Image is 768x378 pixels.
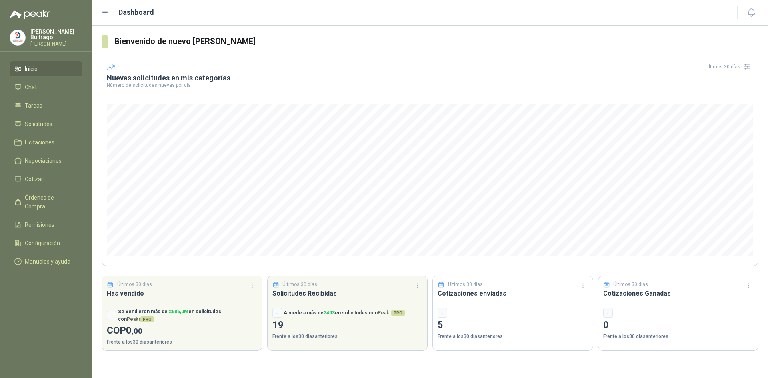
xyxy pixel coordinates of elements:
p: 19 [272,318,423,333]
h3: Cotizaciones Ganadas [603,288,754,298]
p: Accede a más de en solicitudes con [284,309,405,317]
div: - [603,308,613,318]
p: Frente a los 30 días anteriores [272,333,423,340]
p: Número de solicitudes nuevas por día [107,83,753,88]
span: Cotizar [25,175,43,184]
p: Últimos 30 días [117,281,152,288]
div: Últimos 30 días [706,60,753,73]
span: Chat [25,83,37,92]
a: Tareas [10,98,82,113]
span: Negociaciones [25,156,62,165]
h3: Solicitudes Recibidas [272,288,423,298]
span: 2493 [324,310,335,316]
span: Peakr [378,310,405,316]
span: Tareas [25,101,42,110]
a: Configuración [10,236,82,251]
span: ,00 [132,326,142,336]
a: Órdenes de Compra [10,190,82,214]
span: Remisiones [25,220,54,229]
h3: Nuevas solicitudes en mis categorías [107,73,753,83]
a: Manuales y ayuda [10,254,82,269]
a: Solicitudes [10,116,82,132]
h3: Has vendido [107,288,257,298]
a: Negociaciones [10,153,82,168]
h3: Cotizaciones enviadas [438,288,588,298]
p: COP [107,323,257,338]
span: $ 686,0M [169,309,188,314]
span: PRO [140,316,154,322]
p: Últimos 30 días [613,281,648,288]
span: Solicitudes [25,120,52,128]
div: - [438,308,447,318]
span: Manuales y ayuda [25,257,70,266]
h1: Dashboard [118,7,154,18]
div: - [272,308,282,318]
span: Inicio [25,64,38,73]
a: Chat [10,80,82,95]
p: Frente a los 30 días anteriores [603,333,754,340]
p: 5 [438,318,588,333]
h3: Bienvenido de nuevo [PERSON_NAME] [114,35,758,48]
img: Logo peakr [10,10,50,19]
span: 0 [126,325,142,336]
a: Cotizar [10,172,82,187]
p: [PERSON_NAME] Buitrago [30,29,82,40]
span: Licitaciones [25,138,54,147]
span: Peakr [127,316,154,322]
a: Inicio [10,61,82,76]
p: [PERSON_NAME] [30,42,82,46]
p: Últimos 30 días [448,281,483,288]
img: Company Logo [10,30,25,45]
p: Frente a los 30 días anteriores [438,333,588,340]
a: Licitaciones [10,135,82,150]
span: PRO [391,310,405,316]
p: Frente a los 30 días anteriores [107,338,257,346]
p: Se vendieron más de en solicitudes con [118,308,257,323]
div: - [107,311,116,320]
span: Configuración [25,239,60,248]
a: Remisiones [10,217,82,232]
p: Últimos 30 días [282,281,317,288]
span: Órdenes de Compra [25,193,75,211]
p: 0 [603,318,754,333]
